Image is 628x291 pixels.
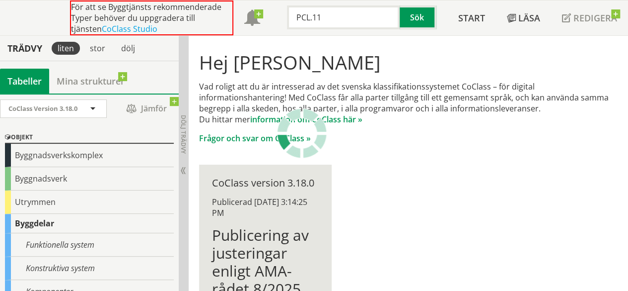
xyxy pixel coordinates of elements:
span: Start [458,12,485,24]
img: Laddar [277,108,327,158]
span: Dölj trädvy [179,115,188,154]
div: liten [52,42,80,55]
div: Objekt [5,132,174,144]
h1: Hej [PERSON_NAME] [199,51,618,73]
div: Funktionella system [5,233,174,257]
div: stor [84,42,111,55]
a: Läsa [496,0,551,35]
a: Frågor och svar om CoClass » [199,133,311,144]
div: Publicerad [DATE] 3:14:25 PM [212,196,319,218]
p: Vad roligt att du är intresserad av det svenska klassifikationssystemet CoClass – för digital inf... [199,81,618,125]
span: Notifikationer [244,11,260,27]
a: Redigera [551,0,628,35]
span: Jämför [117,100,176,117]
div: Byggnadsverk [5,167,174,191]
span: Läsa [518,12,540,24]
div: Utrymmen [5,191,174,214]
div: Byggdelar [5,214,174,233]
div: CoClass version 3.18.0 [212,178,319,189]
div: Trädvy [2,43,48,54]
a: CoClass Studio [102,23,157,34]
span: CoClass Version 3.18.0 [8,104,77,113]
a: Start [447,0,496,35]
span: Redigera [573,12,617,24]
div: För att se Byggtjänsts rekommenderade Typer behöver du uppgradera till tjänsten [70,0,233,35]
div: Konstruktiva system [5,257,174,280]
a: information om CoClass här » [250,114,362,125]
button: Sök [400,5,436,29]
a: Mina strukturer [49,69,132,94]
div: Byggnadsverkskomplex [5,144,174,167]
div: dölj [115,42,141,55]
input: Sök [287,5,400,29]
